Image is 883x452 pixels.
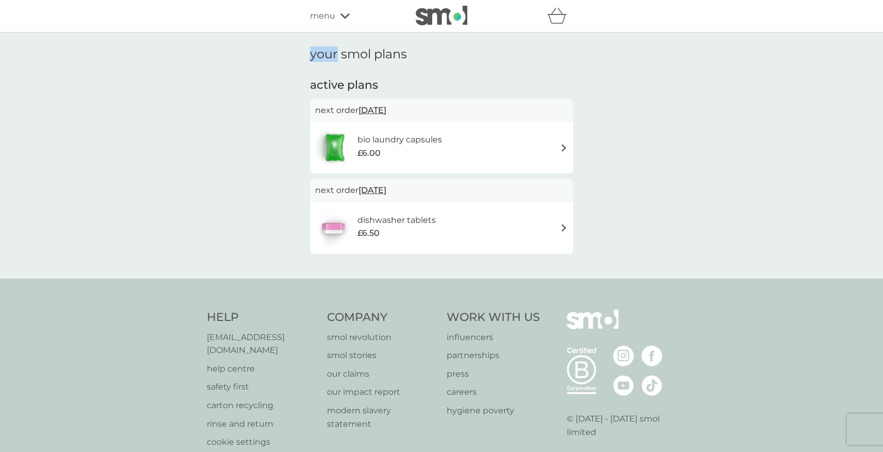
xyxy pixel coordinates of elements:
img: arrow right [560,224,568,232]
a: help centre [207,362,317,376]
span: [DATE] [358,180,386,200]
a: smol revolution [327,331,437,344]
a: our claims [327,367,437,381]
h6: bio laundry capsules [357,133,442,147]
span: £6.50 [357,227,380,240]
a: our impact report [327,385,437,399]
a: [EMAIL_ADDRESS][DOMAIN_NAME] [207,331,317,357]
a: careers [447,385,540,399]
img: visit the smol Instagram page [613,346,634,366]
img: visit the smol Youtube page [613,375,634,396]
a: carton recycling [207,399,317,412]
span: £6.00 [357,147,381,160]
h4: Help [207,310,317,326]
h2: active plans [310,77,573,93]
a: press [447,367,540,381]
img: bio laundry capsules [315,130,354,166]
a: hygiene poverty [447,404,540,417]
div: basket [547,6,573,26]
a: cookie settings [207,435,317,449]
a: safety first [207,380,317,394]
p: © [DATE] - [DATE] smol limited [567,412,677,439]
h1: your smol plans [310,47,573,62]
img: arrow right [560,144,568,152]
a: modern slavery statement [327,404,437,430]
p: next order [315,184,568,197]
img: smol [416,6,467,25]
a: rinse and return [207,417,317,431]
a: partnerships [447,349,540,362]
img: visit the smol Tiktok page [642,375,662,396]
h4: Company [327,310,437,326]
img: visit the smol Facebook page [642,346,662,366]
img: dishwasher tablets [315,210,351,246]
span: [DATE] [358,100,386,120]
span: menu [310,9,335,23]
img: smol [567,310,618,345]
a: influencers [447,331,540,344]
h4: Work With Us [447,310,540,326]
a: smol stories [327,349,437,362]
p: next order [315,104,568,117]
h6: dishwasher tablets [357,214,436,227]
